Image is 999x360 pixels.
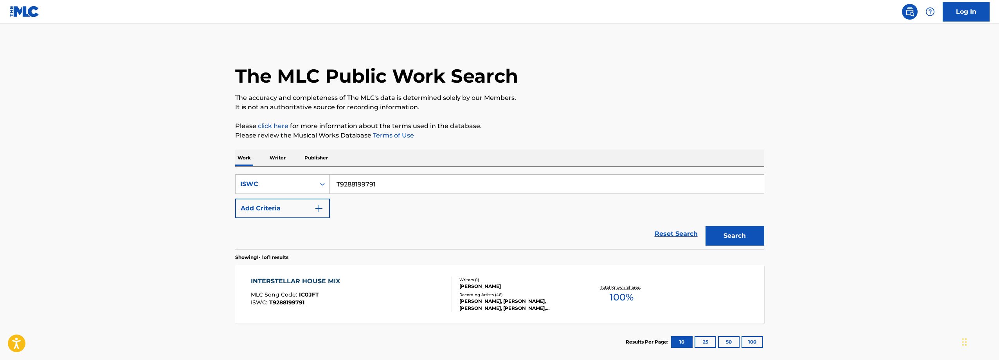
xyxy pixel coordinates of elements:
[695,336,716,348] button: 25
[371,132,414,139] a: Terms of Use
[943,2,990,22] a: Log In
[267,150,288,166] p: Writer
[314,204,324,213] img: 9d2ae6d4665cec9f34b9.svg
[459,298,578,312] div: [PERSON_NAME], [PERSON_NAME], [PERSON_NAME], [PERSON_NAME], [GEOGRAPHIC_DATA], [PERSON_NAME]
[610,290,634,304] span: 100 %
[742,336,763,348] button: 100
[240,179,311,189] div: ISWC
[902,4,918,20] a: Public Search
[601,284,643,290] p: Total Known Shares:
[269,299,304,306] span: T9288199791
[251,299,269,306] span: ISWC :
[235,265,764,324] a: INTERSTELLAR HOUSE MIXMLC Song Code:IC0JFTISWC:T9288199791Writers (1)[PERSON_NAME]Recording Artis...
[905,7,914,16] img: search
[235,131,764,140] p: Please review the Musical Works Database
[235,93,764,103] p: The accuracy and completeness of The MLC's data is determined solely by our Members.
[977,242,999,299] iframe: Resource Center
[925,7,935,16] img: help
[299,291,319,298] span: IC0JFT
[671,336,693,348] button: 10
[706,226,764,246] button: Search
[960,322,999,360] iframe: Chat Widget
[459,292,578,298] div: Recording Artists ( 46 )
[235,103,764,112] p: It is not an authoritative source for recording information.
[251,277,344,286] div: INTERSTELLAR HOUSE MIX
[251,291,299,298] span: MLC Song Code :
[235,174,764,250] form: Search Form
[651,225,702,242] a: Reset Search
[258,122,288,130] a: click here
[962,330,967,354] div: Drag
[235,254,288,261] p: Showing 1 - 1 of 1 results
[235,121,764,131] p: Please for more information about the terms used in the database.
[459,277,578,283] div: Writers ( 1 )
[922,4,938,20] div: Help
[302,150,330,166] p: Publisher
[9,6,40,17] img: MLC Logo
[718,336,740,348] button: 50
[235,150,253,166] p: Work
[626,338,670,346] p: Results Per Page:
[235,64,518,88] h1: The MLC Public Work Search
[459,283,578,290] div: [PERSON_NAME]
[235,199,330,218] button: Add Criteria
